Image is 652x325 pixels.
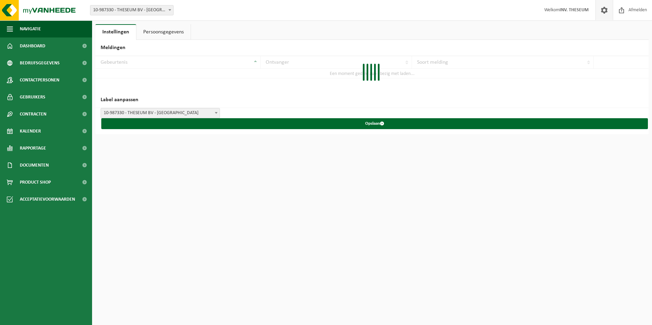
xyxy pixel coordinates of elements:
[20,191,75,208] span: Acceptatievoorwaarden
[90,5,173,15] span: 10-987330 - THESEUM BV - BRUSSEL
[95,24,136,40] a: Instellingen
[101,118,648,129] button: Opslaan
[136,24,191,40] a: Persoonsgegevens
[560,7,589,13] strong: INV. THESEUM
[20,140,46,157] span: Rapportage
[95,40,649,56] h2: Meldingen
[20,123,41,140] span: Kalender
[20,106,46,123] span: Contracten
[20,55,60,72] span: Bedrijfsgegevens
[101,108,220,118] span: 10-987330 - THESEUM BV - BRUSSEL
[20,37,45,55] span: Dashboard
[20,174,51,191] span: Product Shop
[101,108,220,118] span: 10-987330 - THESEUM BV - BRUSSEL
[20,72,59,89] span: Contactpersonen
[20,89,45,106] span: Gebruikers
[95,92,649,108] h2: Label aanpassen
[20,157,49,174] span: Documenten
[20,20,41,37] span: Navigatie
